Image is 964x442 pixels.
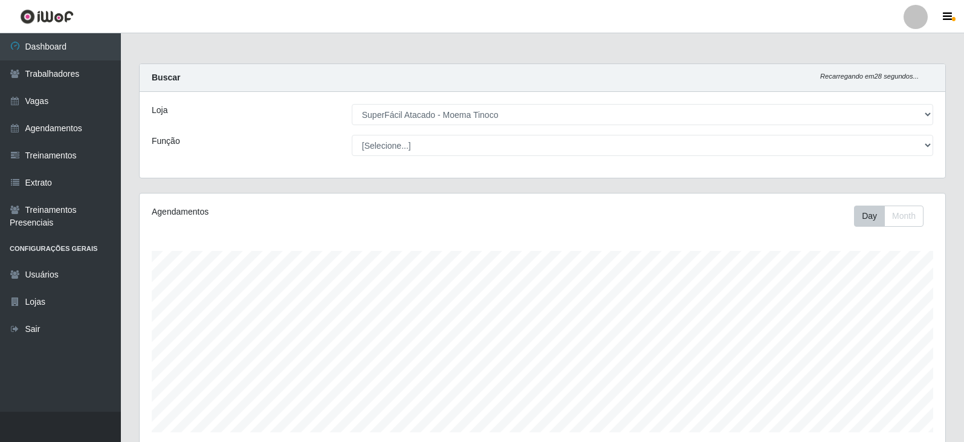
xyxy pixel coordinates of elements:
label: Loja [152,104,167,117]
div: Agendamentos [152,206,467,218]
button: Month [884,206,924,227]
strong: Buscar [152,73,180,82]
img: CoreUI Logo [20,9,74,24]
button: Day [854,206,885,227]
div: Toolbar with button groups [854,206,933,227]
label: Função [152,135,180,148]
i: Recarregando em 28 segundos... [820,73,919,80]
div: First group [854,206,924,227]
